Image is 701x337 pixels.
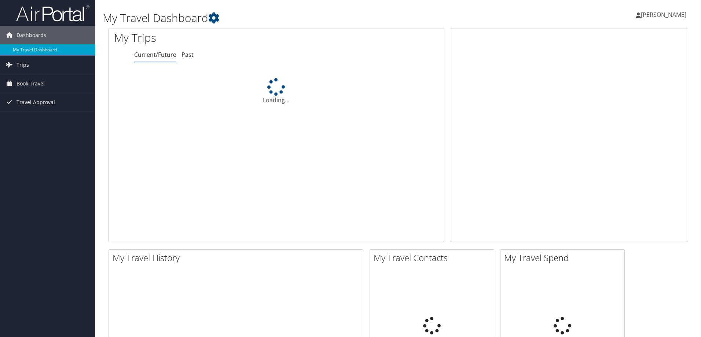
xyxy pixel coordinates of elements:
[181,51,194,59] a: Past
[16,26,46,44] span: Dashboards
[103,10,497,26] h1: My Travel Dashboard
[16,5,89,22] img: airportal-logo.png
[374,252,494,264] h2: My Travel Contacts
[134,51,176,59] a: Current/Future
[641,11,686,19] span: [PERSON_NAME]
[16,93,55,111] span: Travel Approval
[504,252,624,264] h2: My Travel Spend
[16,56,29,74] span: Trips
[636,4,694,26] a: [PERSON_NAME]
[114,30,299,45] h1: My Trips
[109,78,444,105] div: Loading...
[113,252,363,264] h2: My Travel History
[16,74,45,93] span: Book Travel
